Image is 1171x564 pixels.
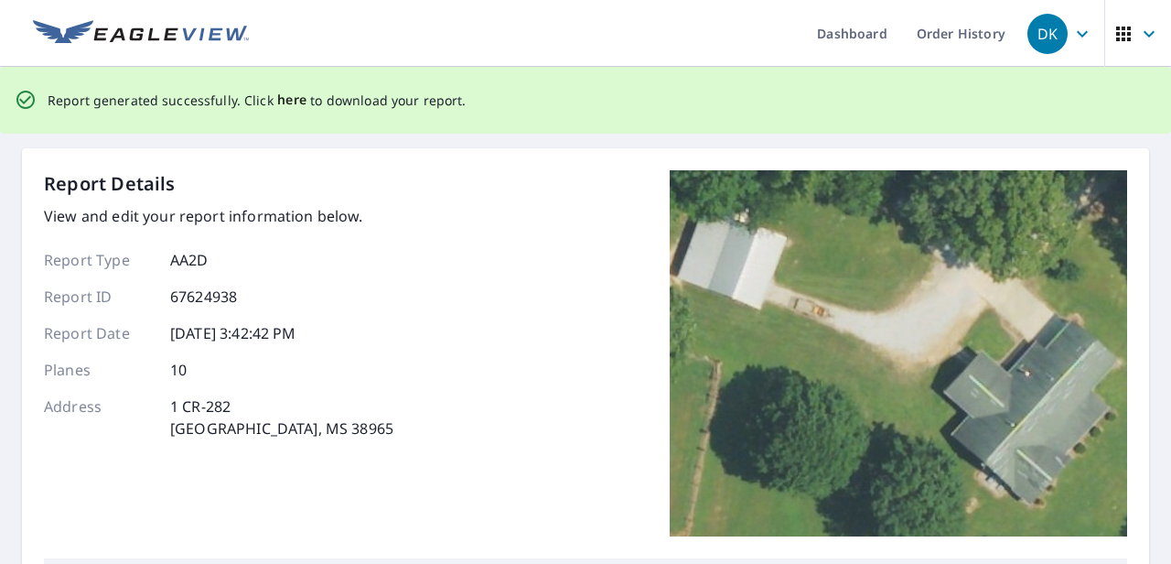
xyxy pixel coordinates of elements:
p: 67624938 [170,286,237,308]
p: Report Date [44,322,154,344]
img: EV Logo [33,20,249,48]
p: 1 CR-282 [GEOGRAPHIC_DATA], MS 38965 [170,396,393,439]
p: Report ID [44,286,154,308]
p: Address [44,396,154,439]
div: DK [1027,14,1068,54]
p: View and edit your report information below. [44,205,393,227]
p: Planes [44,359,154,381]
p: Report Details [44,170,176,198]
p: Report Type [44,249,154,271]
p: 10 [170,359,187,381]
p: [DATE] 3:42:42 PM [170,322,296,344]
p: Report generated successfully. Click to download your report. [48,89,467,112]
img: Top image [670,170,1127,537]
p: AA2D [170,249,209,271]
button: here [277,89,307,112]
